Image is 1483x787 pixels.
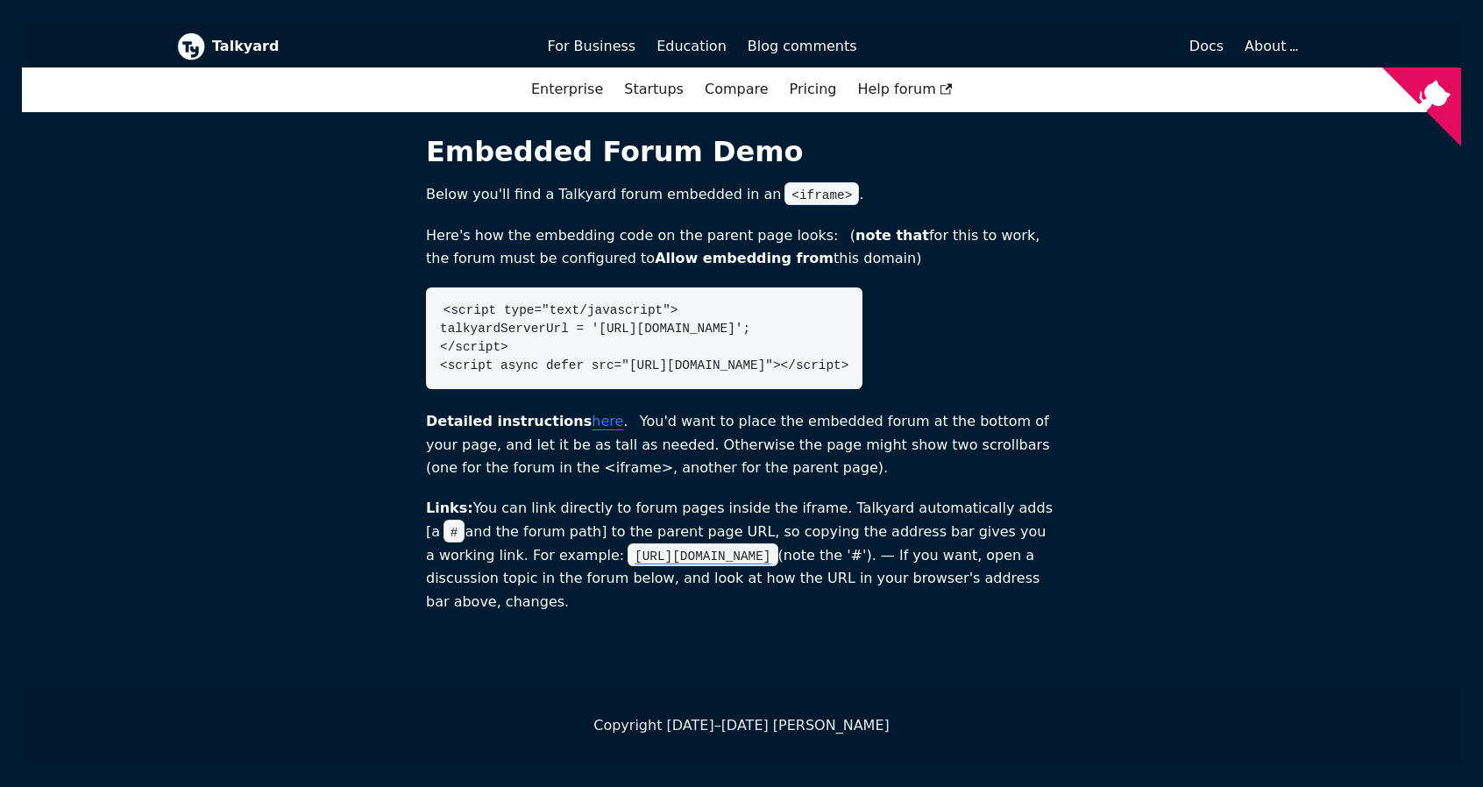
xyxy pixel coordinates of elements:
span: For Business [548,38,636,54]
p: Below you'll find a Talkyard forum embedded in an . [426,183,1057,207]
b: Detailed instructions [426,413,592,429]
a: Enterprise [521,74,614,104]
a: Blog comments [737,32,868,61]
span: Education [656,38,727,54]
b: Links: [426,500,473,516]
a: Talkyard logoTalkyard [177,32,523,60]
a: [URL][DOMAIN_NAME] [624,547,777,564]
code: [URL][DOMAIN_NAME] [628,543,777,566]
a: Help forum [847,74,962,104]
span: Docs [1189,38,1224,54]
div: Copyright [DATE]–[DATE] [PERSON_NAME] [177,714,1306,737]
a: For Business [537,32,647,61]
span: Help forum [857,81,952,97]
a: Compare [705,81,769,97]
code: <iframe> [784,182,859,205]
p: Here's how the embedding code on the parent page looks: ( for this to work, the forum must be con... [426,224,1057,271]
code: # [443,520,465,542]
p: You can link directly to forum pages inside the iframe. Talkyard automatically adds [a and the fo... [426,497,1057,613]
a: here [592,413,623,429]
span: Blog comments [748,38,857,54]
img: Talkyard logo [177,32,205,60]
a: Startups [614,74,694,104]
h1: Embedded Forum Demo [426,134,1057,169]
b: Talkyard [212,35,523,58]
a: Education [646,32,737,61]
a: Docs [868,32,1235,61]
a: Pricing [779,74,848,104]
b: note that [855,227,929,244]
a: About [1245,38,1295,54]
code: <script type="text/javascript"> talkyardServerUrl = '[URL][DOMAIN_NAME]'; </script> <script async... [440,303,848,372]
b: Allow embedding from [655,250,834,266]
p: . You'd want to place the embedded forum at the bottom of your page, and let it be as tall as nee... [426,410,1057,479]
